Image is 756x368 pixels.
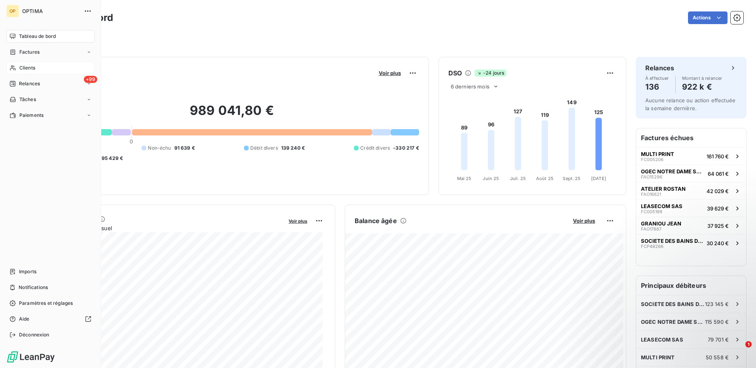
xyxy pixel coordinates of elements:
span: 161 760 € [707,153,729,160]
button: SOCIETE DES BAINS DE MERFCP4926630 240 € [636,234,746,252]
h4: 922 k € [682,81,722,93]
h6: Balance âgée [355,216,397,225]
span: GRANIOU JEAN [641,220,681,227]
span: Chiffre d'affaires mensuel [45,224,283,232]
span: FC005206 [641,157,663,162]
span: Paiements [19,112,43,119]
button: GRANIOU JEANFAO1788737 925 € [636,217,746,234]
span: Voir plus [573,218,595,224]
span: Voir plus [289,218,307,224]
span: 50 558 € [706,354,729,360]
span: -330 217 € [393,145,419,152]
span: ATELIER ROSTAN [641,186,686,192]
span: 37 925 € [707,223,729,229]
span: SOCIETE DES BAINS DE MER [641,238,703,244]
span: Tableau de bord [19,33,56,40]
tspan: Sept. 25 [563,176,580,181]
h6: Factures échues [636,128,746,147]
tspan: [DATE] [591,176,606,181]
span: Non-échu [148,145,171,152]
button: ATELIER ROSTANFAO1662142 029 € [636,182,746,199]
span: MULTI PRINT [641,354,675,360]
span: Tâches [19,96,36,103]
span: Factures [19,49,40,56]
h4: 136 [645,81,669,93]
span: 39 629 € [707,205,729,212]
button: OGEC NOTRE DAME SACRE COEURFAO1529664 061 € [636,165,746,182]
span: FCP49266 [641,244,663,249]
h6: DSO [448,68,462,78]
span: -95 429 € [99,155,123,162]
span: 42 029 € [707,188,729,194]
h2: 989 041,80 € [45,103,419,126]
span: OPTIMA [22,8,79,14]
span: 1 [745,341,752,347]
span: OGEC NOTRE DAME SACRE COEUR [641,168,705,175]
iframe: Intercom notifications message [598,291,756,347]
span: Paramètres et réglages [19,300,73,307]
a: Aide [6,313,94,325]
h6: Principaux débiteurs [636,276,746,295]
span: Imports [19,268,36,275]
span: Relances [19,80,40,87]
tspan: Juil. 25 [510,176,526,181]
button: Voir plus [286,217,310,224]
span: +99 [84,76,97,83]
span: Aide [19,315,30,323]
span: Crédit divers [360,145,390,152]
span: À effectuer [645,76,669,81]
tspan: Août 25 [536,176,554,181]
button: Actions [688,11,728,24]
span: 139 240 € [281,145,305,152]
span: Montant à relancer [682,76,722,81]
span: FC005199 [641,209,662,214]
button: LEASECOM SASFC00519939 629 € [636,199,746,217]
span: FAO17887 [641,227,661,231]
button: Voir plus [571,217,597,224]
button: Voir plus [376,69,403,77]
button: MULTI PRINTFC005206161 760 € [636,147,746,165]
span: -24 jours [474,69,507,77]
span: FAO15296 [641,175,662,179]
span: 0 [130,138,133,145]
tspan: Juin 25 [483,176,499,181]
span: FAO16621 [641,192,661,197]
span: Aucune relance ou action effectuée la semaine dernière. [645,97,735,111]
span: Clients [19,64,35,71]
span: Notifications [19,284,48,291]
h6: Relances [645,63,674,73]
span: Déconnexion [19,331,49,338]
span: 91 639 € [174,145,195,152]
span: 30 240 € [707,240,729,246]
span: Débit divers [250,145,278,152]
div: OP [6,5,19,17]
img: Logo LeanPay [6,351,55,363]
span: Voir plus [379,70,401,76]
tspan: Mai 25 [457,176,471,181]
span: MULTI PRINT [641,151,674,157]
span: 6 derniers mois [451,83,490,90]
span: 64 061 € [708,171,729,177]
iframe: Intercom live chat [729,341,748,360]
span: LEASECOM SAS [641,203,682,209]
